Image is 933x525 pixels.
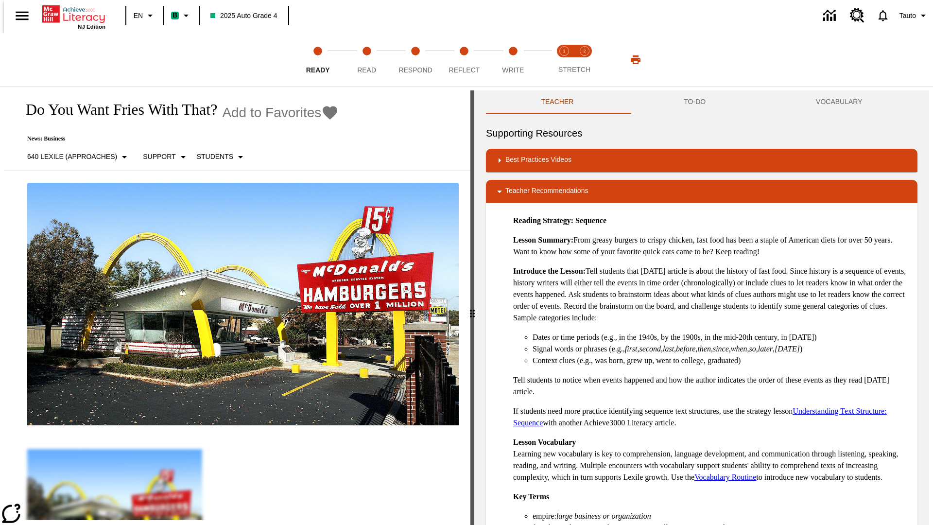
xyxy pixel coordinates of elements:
[513,407,887,427] a: Understanding Text Structure: Sequence
[398,66,432,74] span: Respond
[16,101,217,119] h1: Do You Want Fries With That?
[844,2,870,29] a: Resource Center, Will open in new tab
[505,155,571,166] p: Best Practices Videos
[23,148,134,166] button: Select Lexile, 640 Lexile (Approaches)
[134,11,143,21] span: EN
[761,90,917,114] button: VOCABULARY
[731,345,747,353] em: when
[470,90,474,525] div: Press Enter or Spacebar and then press right and left arrow keys to move the slider
[533,355,910,367] li: Context clues (e.g., was born, grew up, went to college, graduated)
[550,33,578,87] button: Stretch Read step 1 of 2
[222,104,339,121] button: Add to Favorites - Do You Want Fries With That?
[620,51,651,69] button: Print
[533,332,910,343] li: Dates or time periods (e.g., in the 1940s, by the 1900s, in the mid-20th century, in [DATE])
[143,152,175,162] p: Support
[474,90,929,525] div: activity
[485,33,541,87] button: Write step 5 of 5
[513,492,549,501] strong: Key Terms
[129,7,160,24] button: Language: EN, Select a language
[533,343,910,355] li: Signal words or phrases (e.g., , , , , , , , , , )
[563,49,565,53] text: 1
[870,3,896,28] a: Notifications
[42,3,105,30] div: Home
[556,512,651,520] em: large business or organization
[78,24,105,30] span: NJ Edition
[663,345,674,353] em: last
[558,66,590,73] span: STRETCH
[513,267,586,275] strong: Introduce the Lesson:
[486,180,917,203] div: Teacher Recommendations
[583,49,586,53] text: 2
[817,2,844,29] a: Data Center
[436,33,492,87] button: Reflect step 4 of 5
[486,125,917,141] h6: Supporting Resources
[193,148,250,166] button: Select Student
[197,152,233,162] p: Students
[575,216,606,225] strong: Sequence
[306,66,330,74] span: Ready
[775,345,800,353] em: [DATE]
[502,66,524,74] span: Write
[27,152,117,162] p: 640 Lexile (Approaches)
[167,7,196,24] button: Boost Class color is mint green. Change class color
[486,90,629,114] button: Teacher
[513,438,576,446] strong: Lesson Vocabulary
[896,7,933,24] button: Profile/Settings
[513,265,910,324] p: Tell students that [DATE] article is about the history of fast food. Since history is a sequence ...
[290,33,346,87] button: Ready step 1 of 5
[486,90,917,114] div: Instructional Panel Tabs
[676,345,695,353] em: before
[505,186,588,197] p: Teacher Recommendations
[173,9,177,21] span: B
[513,405,910,429] p: If students need more practice identifying sequence text structures, use the strategy lesson with...
[639,345,661,353] em: second
[713,345,729,353] em: since
[8,1,36,30] button: Open side menu
[513,437,910,483] p: Learning new vocabulary is key to comprehension, language development, and communication through ...
[387,33,444,87] button: Respond step 3 of 5
[210,11,277,21] span: 2025 Auto Grade 4
[694,473,756,481] a: Vocabulary Routine
[513,234,910,258] p: From greasy burgers to crispy chicken, fast food has been a staple of American diets for over 50 ...
[357,66,376,74] span: Read
[513,236,573,244] strong: Lesson Summary:
[625,345,638,353] em: first
[899,11,916,21] span: Tauto
[513,216,573,225] strong: Reading Strategy:
[16,135,339,142] p: News: Business
[697,345,711,353] em: then
[570,33,599,87] button: Stretch Respond step 2 of 2
[222,105,321,121] span: Add to Favorites
[486,149,917,172] div: Best Practices Videos
[758,345,773,353] em: later
[27,183,459,426] img: One of the first McDonald's stores, with the iconic red sign and golden arches.
[139,148,192,166] button: Scaffolds, Support
[749,345,756,353] em: so
[338,33,395,87] button: Read step 2 of 5
[513,374,910,398] p: Tell students to notice when events happened and how the author indicates the order of these even...
[629,90,761,114] button: TO-DO
[533,510,910,522] li: empire:
[449,66,480,74] span: Reflect
[4,90,470,520] div: reading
